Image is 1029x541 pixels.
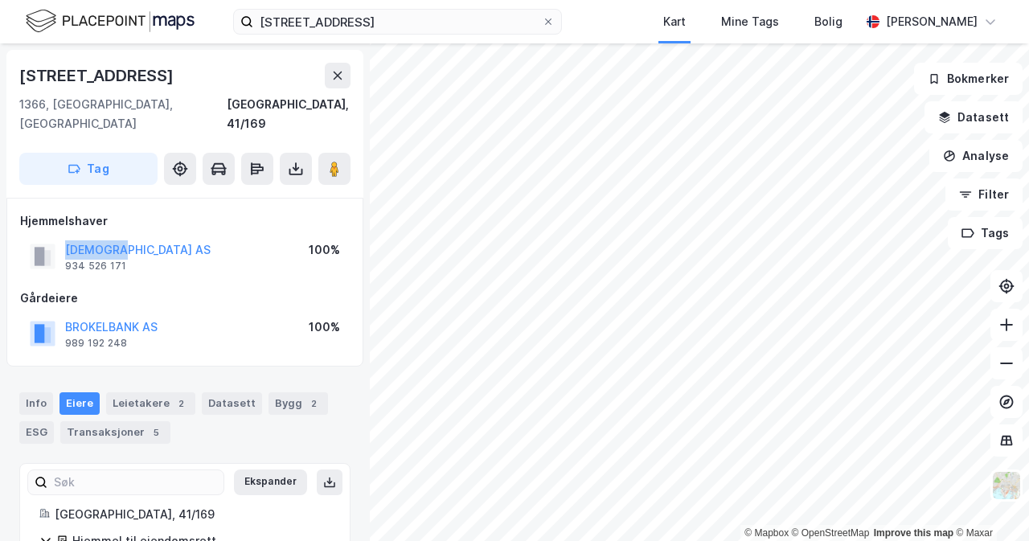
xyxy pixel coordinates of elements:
div: Bygg [269,392,328,415]
div: ESG [19,421,54,444]
button: Tags [948,217,1023,249]
div: Mine Tags [721,12,779,31]
a: Mapbox [744,527,789,539]
div: Hjemmelshaver [20,211,350,231]
input: Søk på adresse, matrikkel, gårdeiere, leietakere eller personer [253,10,542,34]
button: Ekspander [234,469,307,495]
div: 100% [309,318,340,337]
div: Gårdeiere [20,289,350,308]
input: Søk [47,470,223,494]
div: 989 192 248 [65,337,127,350]
div: 2 [173,396,189,412]
div: Eiere [59,392,100,415]
div: [GEOGRAPHIC_DATA], 41/169 [55,505,330,524]
a: Improve this map [874,527,953,539]
div: 2 [305,396,322,412]
div: 934 526 171 [65,260,126,273]
button: Analyse [929,140,1023,172]
div: 100% [309,240,340,260]
button: Datasett [924,101,1023,133]
div: Kart [663,12,686,31]
div: [STREET_ADDRESS] [19,63,177,88]
button: Tag [19,153,158,185]
div: 5 [148,424,164,441]
div: Leietakere [106,392,195,415]
button: Bokmerker [914,63,1023,95]
button: Filter [945,178,1023,211]
div: Datasett [202,392,262,415]
div: Info [19,392,53,415]
div: [GEOGRAPHIC_DATA], 41/169 [227,95,351,133]
img: logo.f888ab2527a4732fd821a326f86c7f29.svg [26,7,195,35]
a: OpenStreetMap [792,527,870,539]
div: 1366, [GEOGRAPHIC_DATA], [GEOGRAPHIC_DATA] [19,95,227,133]
div: Transaksjoner [60,421,170,444]
iframe: Chat Widget [949,464,1029,541]
div: [PERSON_NAME] [886,12,978,31]
div: Bolig [814,12,842,31]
